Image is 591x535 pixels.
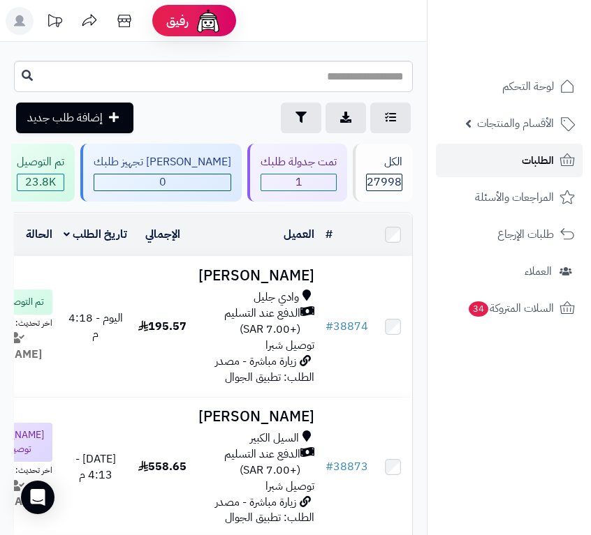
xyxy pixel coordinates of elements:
[16,103,133,133] a: إضافة طلب جديد
[468,301,490,317] span: 34
[138,318,187,335] span: 195.57
[436,144,583,177] a: الطلبات
[215,494,314,527] span: زيارة مباشرة - مصدر الطلب: تطبيق الجوال
[138,458,187,475] span: 558.65
[326,458,333,475] span: #
[198,446,300,479] span: الدفع عند التسليم (+7.00 SAR)
[37,7,72,38] a: تحديثات المنصة
[496,10,578,40] img: logo-2.png
[94,154,231,170] div: [PERSON_NAME] تجهيز طلبك
[366,154,402,170] div: الكل
[198,268,314,284] h3: [PERSON_NAME]
[502,77,554,96] span: لوحة التحكم
[326,318,333,335] span: #
[367,174,402,190] span: 27998
[3,295,44,309] span: تم التوصيل
[284,226,314,243] a: العميل
[68,310,123,342] span: اليوم - 4:18 م
[497,225,554,244] span: طلبات الإرجاع
[265,478,314,495] span: توصيل شبرا
[245,144,350,202] a: تمت جدولة طلبك 1
[436,255,583,288] a: العملاء
[261,154,337,170] div: تمت جدولة طلبك
[326,458,368,475] a: #38873
[350,144,416,202] a: الكل27998
[75,451,116,483] span: [DATE] - 4:13 م
[1,144,78,202] a: تم التوصيل 23.8K
[215,353,314,386] span: زيارة مباشرة - مصدر الطلب: تطبيق الجوال
[254,289,299,306] span: وادي جليل
[467,299,554,318] span: السلات المتروكة
[78,144,245,202] a: [PERSON_NAME] تجهيز طلبك 0
[436,218,583,251] a: طلبات الإرجاع
[27,110,103,126] span: إضافة طلب جديد
[436,292,583,325] a: السلات المتروكة34
[194,7,222,35] img: ai-face.png
[26,226,52,243] a: الحالة
[64,226,127,243] a: تاريخ الطلب
[17,174,64,190] span: 23.8K
[326,226,333,243] a: #
[326,318,368,335] a: #38874
[166,13,189,29] span: رفيق
[261,174,336,190] span: 1
[250,430,299,446] span: السيل الكبير
[477,114,554,133] span: الأقسام والمنتجات
[265,337,314,354] span: توصيل شبرا
[145,226,180,243] a: الإجمالي
[198,409,314,425] h3: [PERSON_NAME]
[522,151,554,170] span: الطلبات
[436,70,583,103] a: لوحة التحكم
[198,306,300,338] span: الدفع عند التسليم (+7.00 SAR)
[17,174,64,190] div: 23766
[475,188,554,207] span: المراجعات والأسئلة
[436,181,583,214] a: المراجعات والأسئلة
[525,262,552,281] span: العملاء
[94,174,231,190] span: 0
[17,154,64,170] div: تم التوصيل
[21,481,54,514] div: Open Intercom Messenger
